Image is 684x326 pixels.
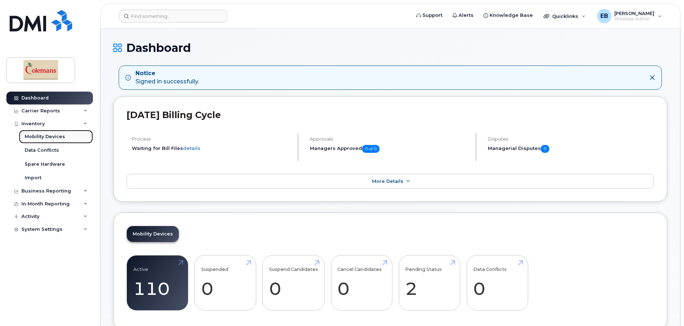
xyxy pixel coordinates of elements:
[127,110,654,120] h2: [DATE] Billing Cycle
[183,145,200,151] a: details
[113,42,667,54] h1: Dashboard
[132,136,292,142] h4: Process
[310,136,470,142] h4: Approvals
[127,226,179,242] a: Mobility Devices
[337,259,386,307] a: Cancel Candidates 0
[133,259,182,307] a: Active 110
[362,145,380,153] span: 0 of 0
[310,145,470,153] h5: Managers Approved
[135,69,199,86] div: Signed in successfully.
[269,259,318,307] a: Suspend Candidates 0
[135,69,199,78] strong: Notice
[488,145,654,153] h5: Managerial Disputes
[488,136,654,142] h4: Disputes
[201,259,249,307] a: Suspended 0
[541,145,549,153] span: 0
[372,179,403,184] span: More Details
[405,259,453,307] a: Pending Status 2
[473,259,521,307] a: Data Conflicts 0
[132,145,292,152] li: Waiting for Bill Files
